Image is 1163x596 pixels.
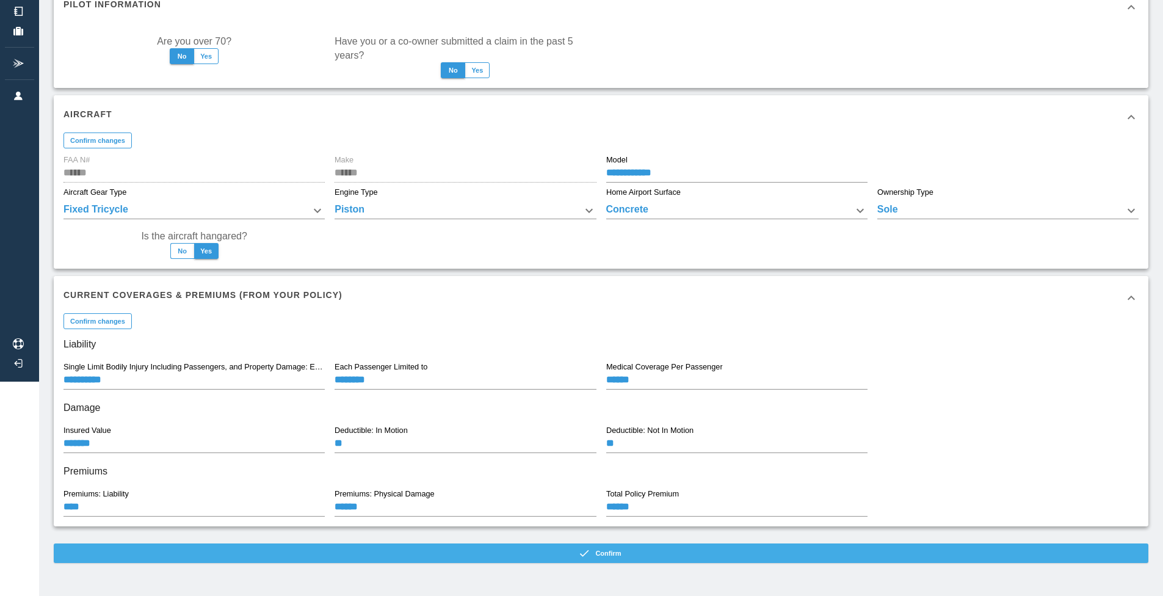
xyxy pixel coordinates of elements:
[63,463,1139,480] h6: Premiums
[877,202,1139,219] div: Sole
[63,489,129,500] label: Premiums: Liability
[157,34,231,48] label: Are you over 70?
[63,399,1139,416] h6: Damage
[63,288,342,302] h6: Current Coverages & Premiums (from your policy)
[335,489,435,500] label: Premiums: Physical Damage
[63,313,132,329] button: Confirm changes
[606,202,868,219] div: Concrete
[63,107,112,121] h6: Aircraft
[441,62,465,78] button: No
[63,336,1139,353] h6: Liability
[877,187,933,198] label: Ownership Type
[63,425,111,436] label: Insured Value
[170,243,195,259] button: No
[194,243,219,259] button: Yes
[63,202,325,219] div: Fixed Tricycle
[606,187,681,198] label: Home Airport Surface
[606,425,694,436] label: Deductible: Not In Motion
[335,202,596,219] div: Piston
[335,362,427,372] label: Each Passenger Limited to
[606,362,723,372] label: Medical Coverage Per Passenger
[465,62,490,78] button: Yes
[54,276,1148,320] div: Current Coverages & Premiums (from your policy)
[170,48,194,64] button: No
[606,489,679,500] label: Total Policy Premium
[335,187,378,198] label: Engine Type
[63,362,324,372] label: Single Limit Bodily Injury Including Passengers, and Property Damage: Each Occurrence
[54,95,1148,139] div: Aircraft
[335,425,408,436] label: Deductible: In Motion
[141,229,247,243] label: Is the aircraft hangared?
[63,187,126,198] label: Aircraft Gear Type
[335,34,596,62] label: Have you or a co-owner submitted a claim in the past 5 years?
[335,154,353,165] label: Make
[63,154,90,165] label: FAA N#
[194,48,219,64] button: Yes
[63,133,132,148] button: Confirm changes
[606,154,628,165] label: Model
[54,543,1148,563] button: Confirm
